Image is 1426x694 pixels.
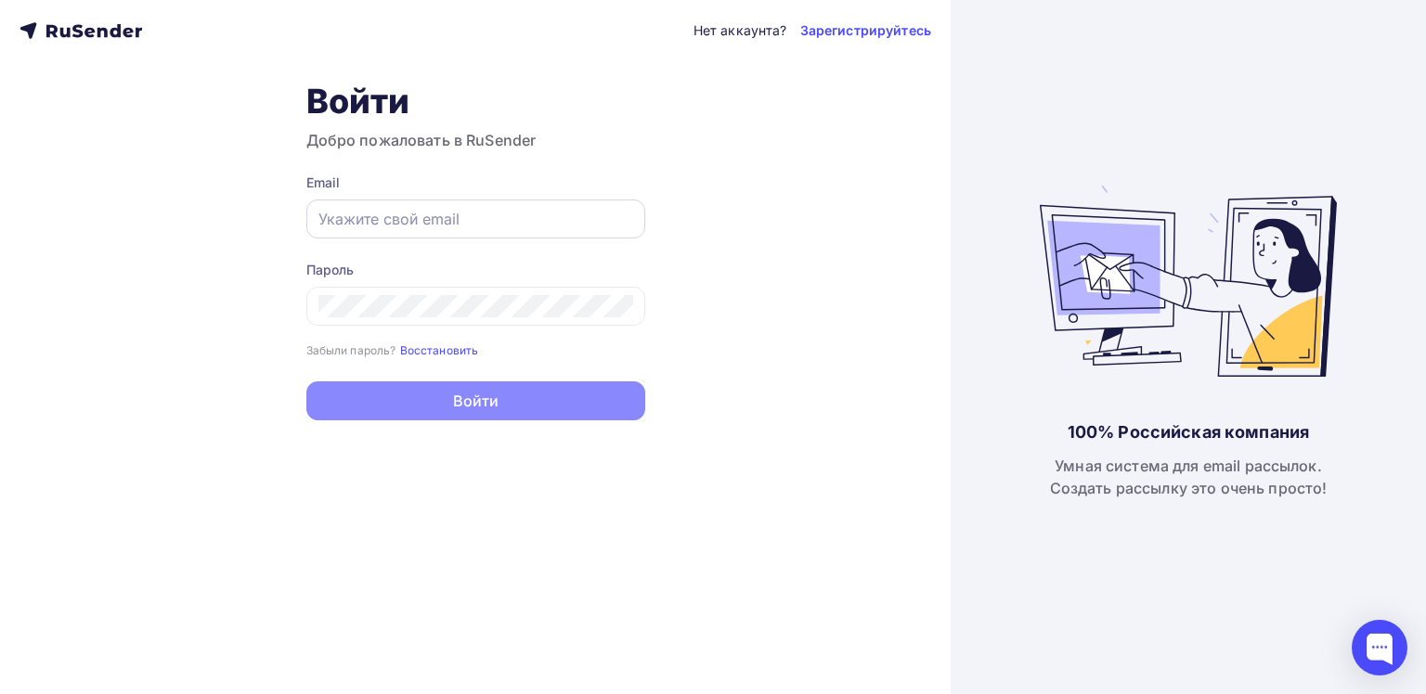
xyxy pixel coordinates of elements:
div: Нет аккаунта? [694,21,787,40]
a: Восстановить [400,341,479,357]
h3: Добро пожаловать в RuSender [306,129,645,151]
button: Войти [306,381,645,420]
small: Забыли пароль? [306,343,396,357]
div: Пароль [306,261,645,279]
div: 100% Российская компания [1068,421,1309,443]
small: Восстановить [400,343,479,357]
h1: Войти [306,81,645,122]
div: Умная система для email рассылок. Создать рассылку это очень просто! [1050,455,1328,499]
a: Зарегистрируйтесь [800,21,931,40]
div: Email [306,173,645,192]
input: Укажите свой email [318,208,633,230]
